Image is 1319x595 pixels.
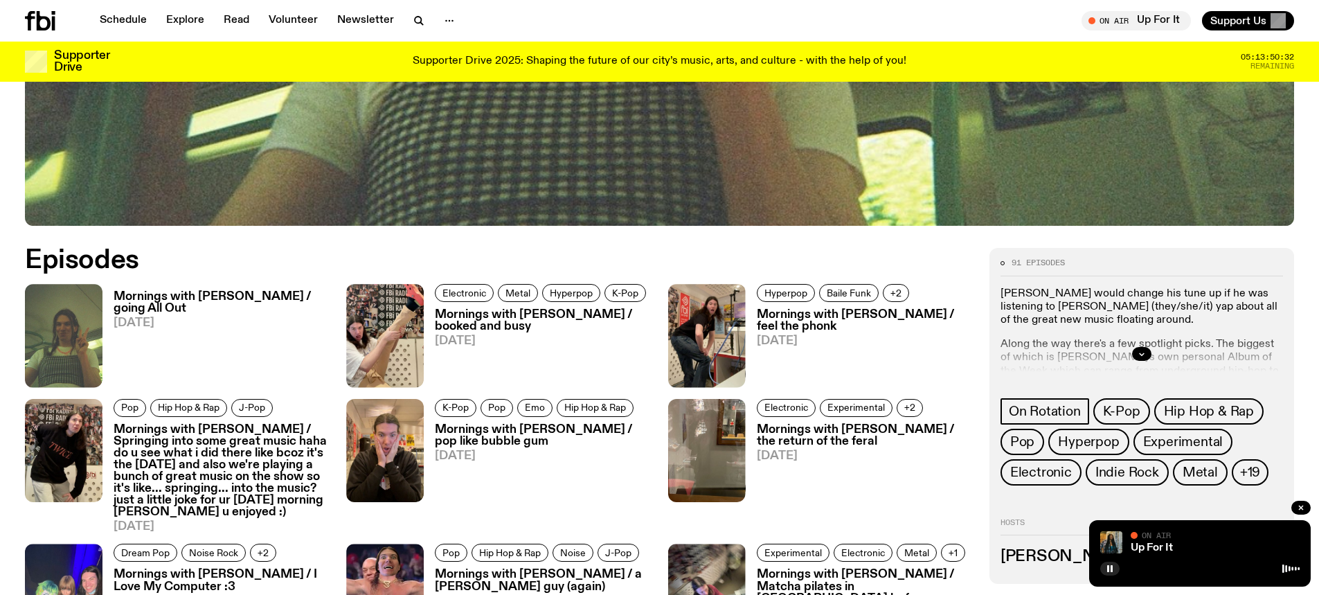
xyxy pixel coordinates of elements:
button: +2 [883,284,909,302]
a: Electronic [1001,459,1082,486]
span: Hyperpop [550,288,593,299]
span: 05:13:50:32 [1241,53,1294,61]
span: +2 [904,402,915,413]
span: Pop [1010,434,1034,450]
img: A photo of Jim in the fbi studio sitting on a chair and awkwardly holding their leg in the air, s... [346,284,424,387]
a: Experimental [820,399,892,417]
span: [DATE] [435,450,651,462]
a: Pop [481,399,513,417]
a: K-Pop [604,284,646,302]
a: Pop [435,544,467,562]
img: Jim standing in the fbi studio, hunched over with one hand on their knee and the other on their b... [25,399,102,502]
a: Mornings with [PERSON_NAME] / going All Out[DATE] [102,291,330,387]
span: 91 episodes [1012,259,1065,267]
button: On AirUp For It [1082,11,1191,30]
span: Hip Hop & Rap [564,402,626,413]
span: Metal [1183,465,1218,480]
h2: Episodes [25,248,865,273]
a: Baile Funk [819,284,879,302]
a: Hyperpop [757,284,815,302]
span: +2 [890,288,901,299]
span: Support Us [1210,15,1266,27]
h3: Mornings with [PERSON_NAME] / booked and busy [435,309,651,332]
a: Experimental [757,544,829,562]
p: [PERSON_NAME] would change his tune up if he was listening to [PERSON_NAME] (they/she/it) yap abo... [1001,287,1283,328]
a: Newsletter [329,11,402,30]
h3: Mornings with [PERSON_NAME] / going All Out [114,291,330,314]
a: Electronic [435,284,494,302]
span: Baile Funk [827,288,871,299]
h3: Mornings with [PERSON_NAME] / feel the phonk [757,309,973,332]
a: Indie Rock [1086,459,1169,486]
a: Mornings with [PERSON_NAME] / the return of the feral[DATE] [746,424,973,533]
a: Metal [1173,459,1228,486]
a: J-Pop [231,399,273,417]
span: Metal [505,288,530,299]
span: Pop [121,402,138,413]
a: Electronic [757,399,816,417]
a: Hyperpop [1048,429,1129,455]
span: J-Pop [605,548,631,558]
span: Indie Rock [1095,465,1159,480]
span: Hyperpop [1058,434,1119,450]
span: Experimental [764,548,822,558]
a: Hyperpop [542,284,600,302]
h3: Mornings with [PERSON_NAME] / pop like bubble gum [435,424,651,447]
a: Mornings with [PERSON_NAME] / pop like bubble gum[DATE] [424,424,651,533]
span: K-Pop [1103,404,1140,419]
a: Mornings with [PERSON_NAME] / Springing into some great music haha do u see what i did there like... [102,424,330,533]
h3: [PERSON_NAME] [1001,549,1283,565]
a: Mornings with [PERSON_NAME] / booked and busy[DATE] [424,309,651,387]
a: Volunteer [260,11,326,30]
span: Hip Hop & Rap [479,548,541,558]
span: Pop [488,402,505,413]
a: Hip Hop & Rap [1154,398,1264,425]
a: Electronic [834,544,892,562]
a: Read [215,11,258,30]
span: Experimental [827,402,885,413]
a: Schedule [91,11,155,30]
img: Ify - a Brown Skin girl with black braided twists, looking up to the side with her tongue stickin... [1100,531,1122,553]
h3: Supporter Drive [54,50,109,73]
span: Metal [904,548,929,558]
a: Metal [498,284,538,302]
a: Emo [517,399,553,417]
a: Hip Hop & Rap [472,544,548,562]
span: [DATE] [757,335,973,347]
button: +19 [1232,459,1268,486]
span: K-Pop [442,402,469,413]
span: +2 [258,548,269,558]
span: Hip Hop & Rap [158,402,219,413]
span: K-Pop [612,288,638,299]
a: K-Pop [1093,398,1150,425]
button: Support Us [1202,11,1294,30]
a: Mornings with [PERSON_NAME] / feel the phonk[DATE] [746,309,973,387]
span: [DATE] [435,335,651,347]
span: +19 [1240,465,1260,480]
span: Hip Hop & Rap [1164,404,1254,419]
a: Hip Hop & Rap [557,399,634,417]
span: Electronic [1010,465,1072,480]
h3: Mornings with [PERSON_NAME] / the return of the feral [757,424,973,447]
span: Noise Rock [189,548,238,558]
button: +2 [897,399,923,417]
span: On Rotation [1009,404,1081,419]
span: Noise [560,548,586,558]
img: A selfie of Jim taken in the reflection of the window of the fbi radio studio. [668,399,746,502]
button: +2 [250,544,276,562]
span: +1 [949,548,958,558]
h3: Mornings with [PERSON_NAME] / a [PERSON_NAME] guy (again) [435,569,651,592]
p: Supporter Drive 2025: Shaping the future of our city’s music, arts, and culture - with the help o... [413,55,906,68]
a: Metal [897,544,937,562]
span: Hyperpop [764,288,807,299]
img: Jim Kretschmer in a really cute outfit with cute braids, standing on a train holding up a peace s... [25,284,102,387]
span: J-Pop [239,402,265,413]
span: Remaining [1250,62,1294,70]
img: An action shot of Jim throwing their ass back in the fbi studio. Their ass looks perfectly shaped... [668,284,746,387]
img: A picture of Jim in the fbi.radio studio, with their hands against their cheeks and a surprised e... [346,399,424,502]
a: Noise [553,544,593,562]
span: Pop [442,548,460,558]
span: On Air [1142,531,1171,540]
span: Emo [525,402,545,413]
